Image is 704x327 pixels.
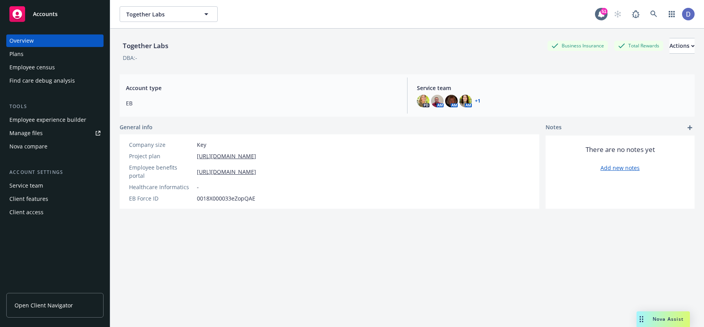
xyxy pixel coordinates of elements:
[445,95,458,107] img: photo
[6,114,104,126] a: Employee experience builder
[6,193,104,205] a: Client features
[126,99,398,107] span: EB
[6,179,104,192] a: Service team
[129,141,194,149] div: Company size
[669,38,695,53] div: Actions
[6,103,104,110] div: Tools
[628,6,644,22] a: Report a Bug
[9,127,43,139] div: Manage files
[6,48,104,60] a: Plans
[685,123,695,132] a: add
[6,140,104,153] a: Nova compare
[120,123,153,131] span: General info
[120,6,218,22] button: Together Labs
[459,95,472,107] img: photo
[9,61,55,74] div: Employee census
[9,114,86,126] div: Employee experience builder
[129,152,194,160] div: Project plan
[6,3,104,25] a: Accounts
[600,8,608,15] div: 51
[646,6,662,22] a: Search
[15,301,73,309] span: Open Client Navigator
[431,95,444,107] img: photo
[197,141,206,149] span: Key
[610,6,626,22] a: Start snowing
[586,145,655,154] span: There are no notes yet
[129,183,194,191] div: Healthcare Informatics
[9,193,48,205] div: Client features
[197,194,255,202] span: 0018X000033eZopQAE
[6,74,104,87] a: Find care debug analysis
[653,316,684,322] span: Nova Assist
[9,206,44,219] div: Client access
[123,54,137,62] div: DBA: -
[126,10,194,18] span: Together Labs
[637,311,646,327] div: Drag to move
[664,6,680,22] a: Switch app
[417,84,689,92] span: Service team
[6,206,104,219] a: Client access
[120,41,171,51] div: Together Labs
[9,34,34,47] div: Overview
[197,152,256,160] a: [URL][DOMAIN_NAME]
[197,183,199,191] span: -
[129,163,194,180] div: Employee benefits portal
[33,11,58,17] span: Accounts
[669,38,695,54] button: Actions
[600,164,640,172] a: Add new notes
[614,41,663,51] div: Total Rewards
[197,168,256,176] a: [URL][DOMAIN_NAME]
[6,34,104,47] a: Overview
[6,168,104,176] div: Account settings
[129,194,194,202] div: EB Force ID
[548,41,608,51] div: Business Insurance
[6,127,104,139] a: Manage files
[9,48,24,60] div: Plans
[637,311,690,327] button: Nova Assist
[9,74,75,87] div: Find care debug analysis
[417,95,429,107] img: photo
[9,179,43,192] div: Service team
[6,61,104,74] a: Employee census
[546,123,562,132] span: Notes
[9,140,47,153] div: Nova compare
[475,99,480,103] a: +1
[682,8,695,20] img: photo
[126,84,398,92] span: Account type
